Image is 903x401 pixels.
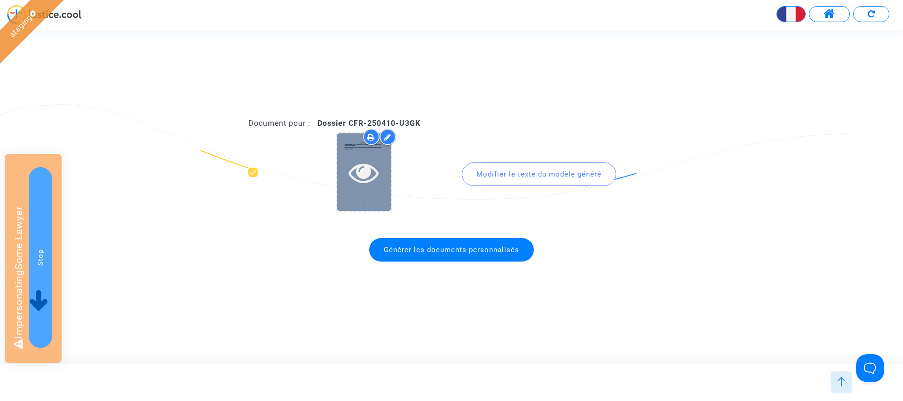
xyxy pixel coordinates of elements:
iframe: Help Scout Beacon - Open [856,354,884,382]
a: staging [8,13,34,39]
button: Accéder à mon espace utilisateur [809,6,850,22]
img: Recommencer le formulaire [868,10,875,17]
button: Changer la langue [776,6,806,22]
img: jc-logo.svg [7,5,82,24]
